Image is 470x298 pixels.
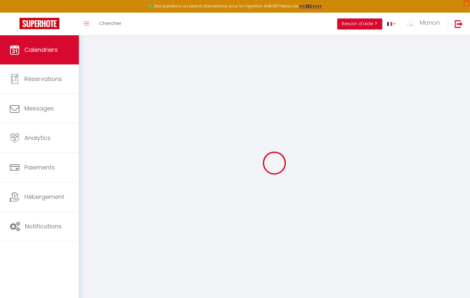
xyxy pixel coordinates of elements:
a: >>> ICI <<<< [299,3,322,9]
a: ... Manon [401,13,448,35]
img: ... [406,18,415,27]
img: Super Booking [19,18,59,29]
a: Chercher [94,13,126,35]
span: Manon [420,18,440,27]
span: Analytics [24,134,51,142]
span: Hébergement [24,193,64,201]
span: Paiements [24,163,55,171]
span: Chercher [99,20,121,27]
button: Besoin d'aide ? [337,18,382,29]
span: Réservations [24,75,62,83]
span: Messages [24,104,54,112]
span: Notifications [25,222,62,230]
span: Calendriers [24,46,58,54]
img: logout [455,20,463,28]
